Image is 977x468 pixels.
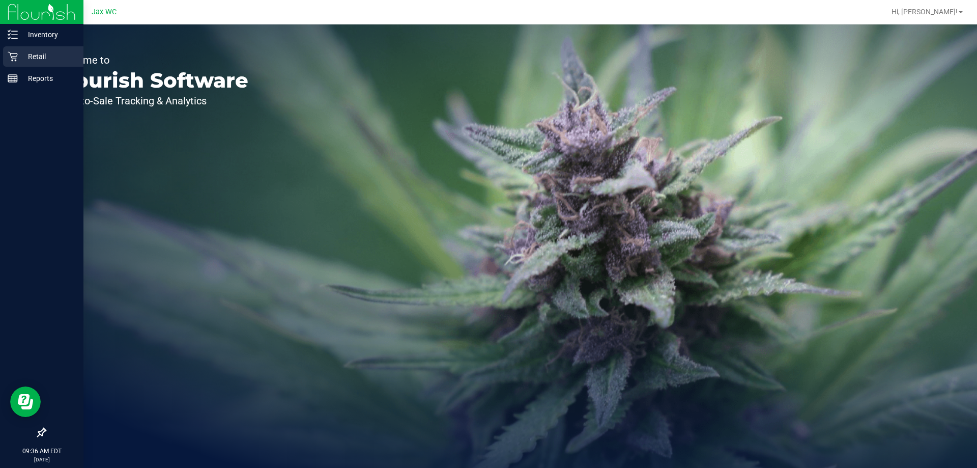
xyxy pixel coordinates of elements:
[8,51,18,62] inline-svg: Retail
[5,447,79,456] p: 09:36 AM EDT
[55,55,248,65] p: Welcome to
[18,29,79,41] p: Inventory
[8,73,18,84] inline-svg: Reports
[8,30,18,40] inline-svg: Inventory
[18,50,79,63] p: Retail
[55,96,248,106] p: Seed-to-Sale Tracking & Analytics
[10,387,41,417] iframe: Resource center
[92,8,117,16] span: Jax WC
[892,8,958,16] span: Hi, [PERSON_NAME]!
[55,70,248,91] p: Flourish Software
[5,456,79,463] p: [DATE]
[18,72,79,85] p: Reports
